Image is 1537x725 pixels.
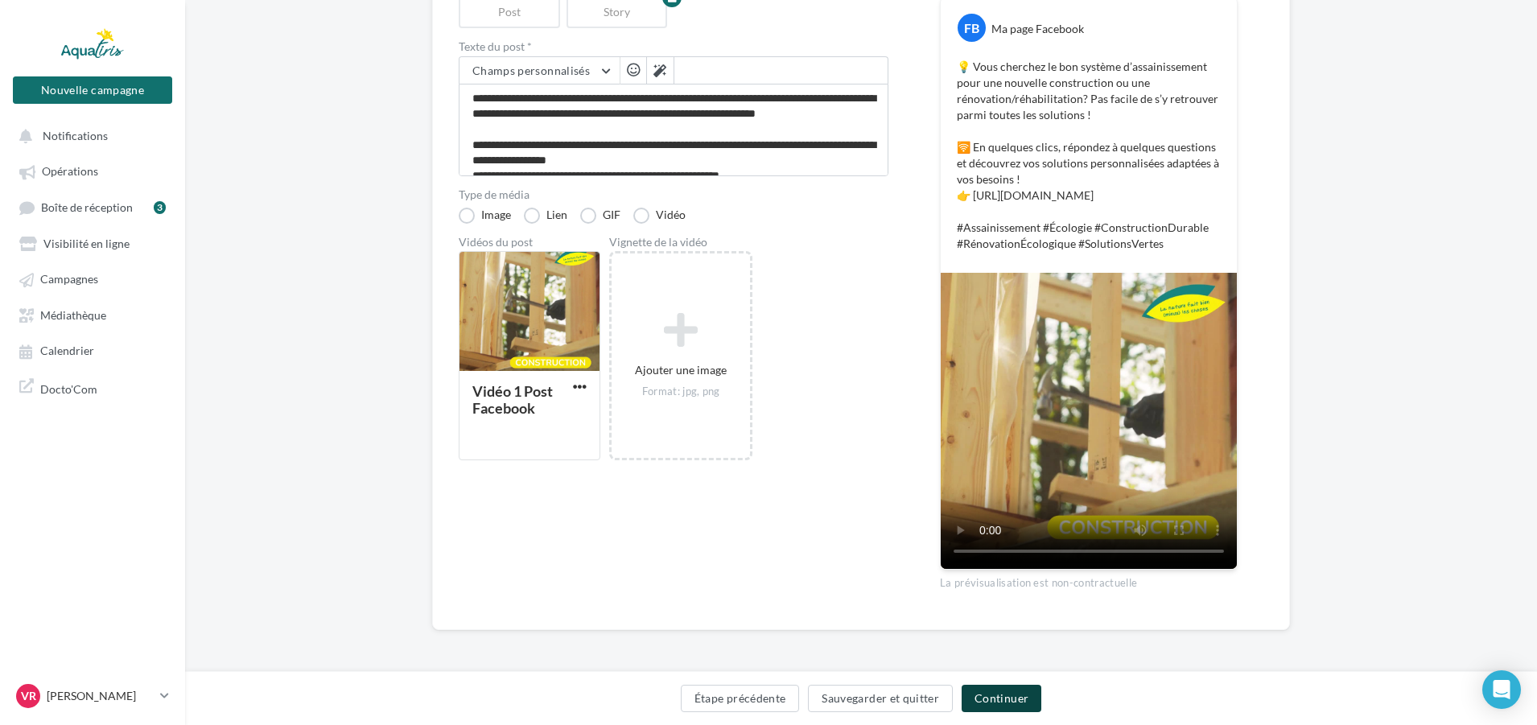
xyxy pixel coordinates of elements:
div: Vignette de la vidéo [609,237,752,248]
div: Vidéo 1 Post Facebook [472,382,553,417]
a: Médiathèque [10,300,175,329]
label: Lien [524,208,567,224]
span: VR [21,688,36,704]
p: [PERSON_NAME] [47,688,154,704]
span: Visibilité en ligne [43,237,130,250]
button: Sauvegarder et quitter [808,685,953,712]
div: FB [958,14,986,42]
label: Image [459,208,511,224]
span: Docto'Com [40,378,97,397]
span: Champs personnalisés [472,64,590,77]
span: Boîte de réception [41,200,133,214]
a: Opérations [10,156,175,185]
a: Calendrier [10,336,175,365]
a: Campagnes [10,264,175,293]
p: 💡 Vous cherchez le bon système d’assainissement pour une nouvelle construction ou une rénovation/... [957,59,1221,252]
div: Vidéos du post [459,237,600,248]
div: La prévisualisation est non-contractuelle [940,570,1238,591]
a: Boîte de réception3 [10,192,175,222]
button: Nouvelle campagne [13,76,172,104]
a: Docto'Com [10,372,175,403]
span: Médiathèque [40,308,106,322]
a: VR [PERSON_NAME] [13,681,172,711]
a: Visibilité en ligne [10,229,175,257]
button: Notifications [10,121,169,150]
label: Type de média [459,189,888,200]
span: Opérations [42,165,98,179]
button: Champs personnalisés [459,57,620,84]
span: Calendrier [40,344,94,358]
div: Open Intercom Messenger [1482,670,1521,709]
label: Texte du post * [459,41,888,52]
div: Ma page Facebook [991,21,1084,37]
span: Campagnes [40,273,98,286]
div: 3 [154,201,166,214]
span: Notifications [43,129,108,142]
label: Vidéo [633,208,686,224]
button: Étape précédente [681,685,800,712]
label: GIF [580,208,620,224]
button: Continuer [962,685,1041,712]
